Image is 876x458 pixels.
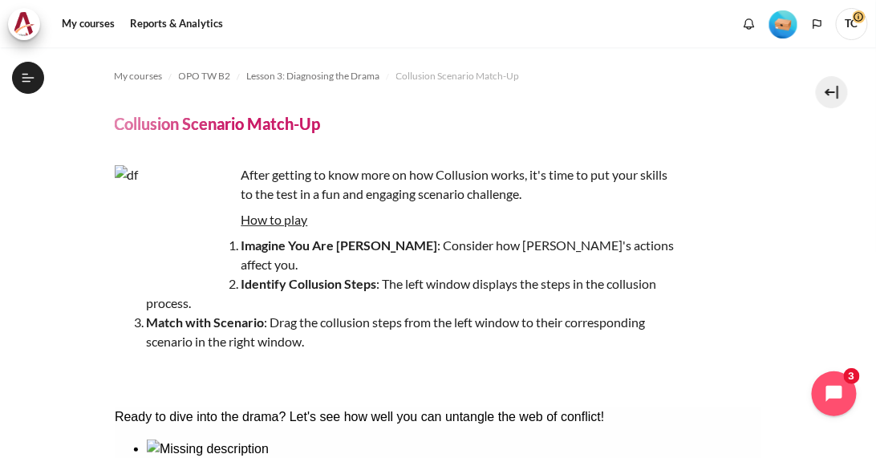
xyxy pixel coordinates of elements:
a: Lesson 3: Diagnosing the Drama [247,67,380,86]
span: Collusion Scenario Match-Up [396,69,520,83]
img: Missing description [32,51,154,71]
h4: Collusion Scenario Match-Up [115,113,321,134]
p: After getting to know more on how Collusion works, it's time to put your skills to the test in a ... [115,165,676,204]
img: Missing description [32,71,154,90]
span: Lesson 3: Diagnosing the Drama [247,69,380,83]
img: Missing description [32,141,154,160]
strong: Identify Collusion Steps [241,276,377,291]
a: Architeck Architeck [8,8,48,40]
li: : Consider how [PERSON_NAME]'s actions affect you. [147,236,676,274]
img: df [115,165,235,286]
strong: Imagine You Are [PERSON_NAME] [241,237,438,253]
div: Level #1 [769,9,797,39]
img: Level #1 [769,10,797,39]
img: Missing description [32,199,154,218]
a: Reports & Analytics [124,8,229,40]
a: OPO TW B2 [179,67,231,86]
strong: Match with Scenario [147,314,265,330]
li: : Drag the collusion steps from the left window to their corresponding scenario in the right window. [147,313,676,351]
img: Architeck [13,12,35,36]
button: Languages [805,12,829,36]
span: My courses [115,69,163,83]
a: Level #1 [763,9,804,39]
img: Missing description [32,180,154,199]
img: Missing description [32,122,154,141]
a: User menu [836,8,868,40]
li: : The left window displays the steps in the collusion process. [147,274,676,313]
span: OPO TW B2 [179,69,231,83]
a: My courses [56,8,120,40]
nav: Navigation bar [115,63,762,89]
a: Collusion Scenario Match-Up [396,67,520,86]
u: How to play [241,212,308,227]
img: Missing description [32,160,154,180]
img: Missing description [32,90,154,109]
a: My courses [115,67,163,86]
div: Show notification window with no new notifications [737,12,761,36]
img: Missing description [32,32,154,51]
span: TC [836,8,868,40]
